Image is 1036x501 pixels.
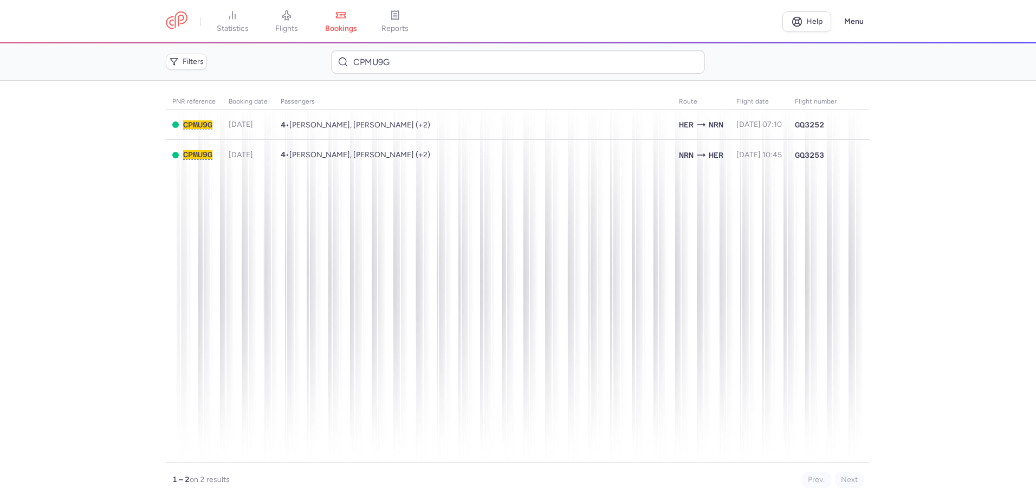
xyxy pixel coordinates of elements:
span: Liubov KRASILYCH, Mariia KRASILYCH, Marta KRASILYCH, Volodymyr SHYNKARUK [289,120,430,130]
th: Booking date [222,94,274,110]
button: CPMU9G [183,120,212,130]
span: flights [275,24,298,34]
th: Route [672,94,730,110]
span: on 2 results [190,475,230,484]
span: • [281,120,430,130]
span: • [281,150,430,159]
span: Help [806,17,823,25]
span: [DATE] 10:45 [736,150,782,159]
span: GQ3252 [795,119,824,130]
span: statistics [217,24,249,34]
span: reports [381,24,409,34]
span: bookings [325,24,357,34]
span: Filters [183,57,204,66]
a: statistics [205,10,260,34]
span: 4 [281,150,286,159]
button: Menu [838,11,870,32]
th: PNR reference [166,94,222,110]
span: HER [709,149,723,161]
a: flights [260,10,314,34]
a: Help [782,11,831,32]
span: [DATE] 07:10 [736,120,782,129]
span: NRN [709,119,723,131]
button: CPMU9G [183,150,212,159]
a: bookings [314,10,368,34]
a: CitizenPlane red outlined logo [166,11,187,31]
th: flight date [730,94,788,110]
strong: 1 – 2 [172,475,190,484]
span: 4 [281,120,286,129]
input: Search bookings (PNR, name...) [331,50,704,74]
a: reports [368,10,422,34]
th: Flight number [788,94,843,110]
button: Filters [166,54,207,70]
span: [DATE] [229,120,253,129]
span: HER [679,119,694,131]
button: Prev. [802,472,831,488]
span: Marta KRASILYCH, Volodymyr SHYNKARUK, Liubov KRASILYCH, Mariia KRASILYCH [289,150,430,159]
button: Next [835,472,864,488]
span: GQ3253 [795,150,824,160]
span: [DATE] [229,150,253,159]
th: Passengers [274,94,672,110]
span: NRN [679,149,694,161]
